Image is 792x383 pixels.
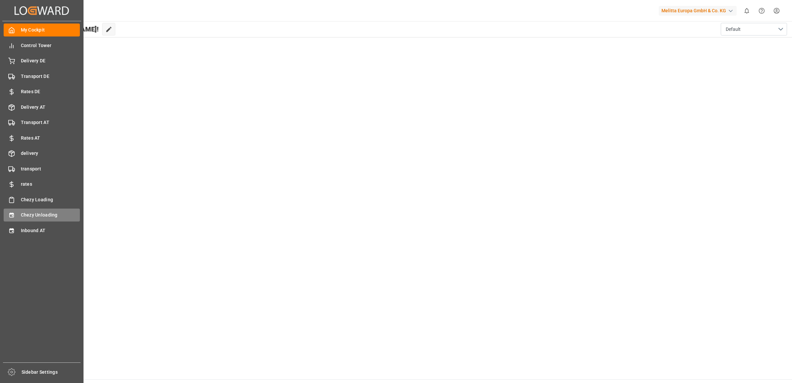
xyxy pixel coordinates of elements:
[21,104,80,111] span: Delivery AT
[4,116,80,129] a: Transport AT
[4,39,80,52] a: Control Tower
[4,224,80,237] a: Inbound AT
[21,135,80,142] span: Rates AT
[4,54,80,67] a: Delivery DE
[21,165,80,172] span: transport
[21,196,80,203] span: Chezy Loading
[4,131,80,144] a: Rates AT
[4,178,80,191] a: rates
[4,147,80,160] a: delivery
[21,73,80,80] span: Transport DE
[721,23,787,35] button: open menu
[4,70,80,83] a: Transport DE
[4,193,80,206] a: Chezy Loading
[21,227,80,234] span: Inbound AT
[21,42,80,49] span: Control Tower
[4,24,80,36] a: My Cockpit
[726,26,741,33] span: Default
[4,100,80,113] a: Delivery AT
[22,369,81,376] span: Sidebar Settings
[21,88,80,95] span: Rates DE
[21,150,80,157] span: delivery
[21,57,80,64] span: Delivery DE
[4,85,80,98] a: Rates DE
[21,27,80,33] span: My Cockpit
[4,209,80,222] a: Chezy Unloading
[21,119,80,126] span: Transport AT
[21,212,80,219] span: Chezy Unloading
[21,181,80,188] span: rates
[659,4,739,17] button: Melitta Europa GmbH & Co. KG
[659,6,737,16] div: Melitta Europa GmbH & Co. KG
[739,3,754,18] button: show 0 new notifications
[754,3,769,18] button: Help Center
[4,162,80,175] a: transport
